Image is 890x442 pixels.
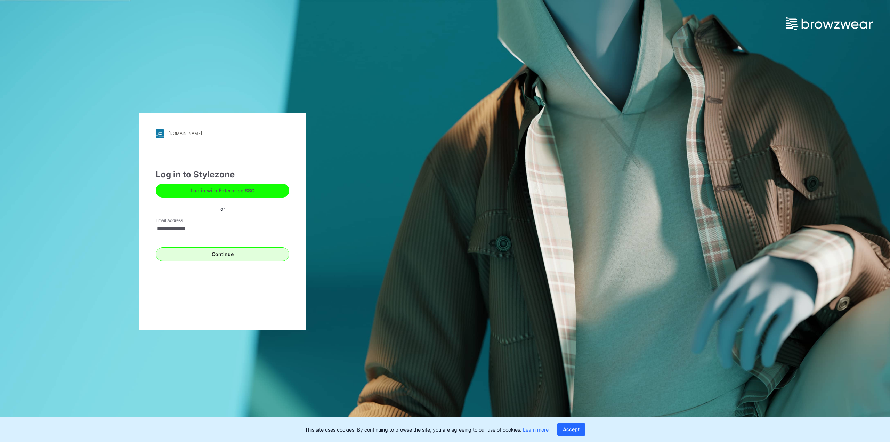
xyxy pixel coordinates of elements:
[557,423,585,436] button: Accept
[305,426,549,433] p: This site uses cookies. By continuing to browse the site, you are agreeing to our use of cookies.
[156,129,289,138] a: [DOMAIN_NAME]
[523,427,549,433] a: Learn more
[156,168,289,181] div: Log in to Stylezone
[168,131,202,136] div: [DOMAIN_NAME]
[156,217,204,224] label: Email Address
[156,184,289,198] button: Log in with Enterprise SSO
[156,247,289,261] button: Continue
[156,129,164,138] img: stylezone-logo.562084cfcfab977791bfbf7441f1a819.svg
[786,17,873,30] img: browzwear-logo.e42bd6dac1945053ebaf764b6aa21510.svg
[215,205,230,212] div: or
